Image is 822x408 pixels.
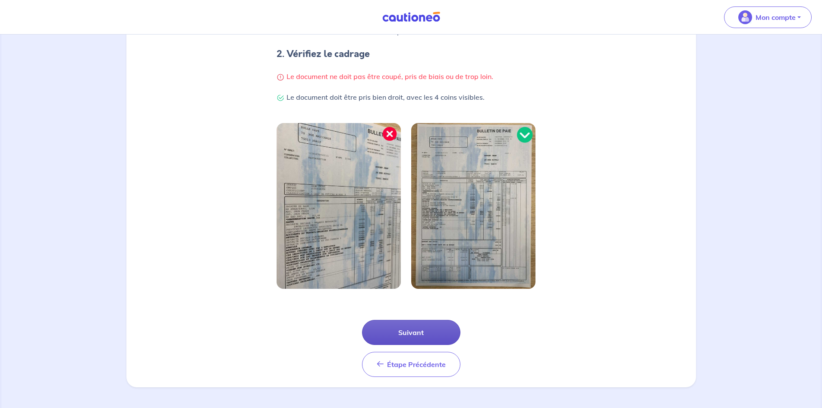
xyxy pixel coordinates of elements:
[756,12,796,22] p: Mon compte
[277,73,284,81] img: Warning
[277,71,546,82] p: Le document ne doit pas être coupé, pris de biais ou de trop loin.
[724,6,812,28] button: illu_account_valid_menu.svgMon compte
[738,10,752,24] img: illu_account_valid_menu.svg
[277,94,284,102] img: Check
[379,12,444,22] img: Cautioneo
[362,320,460,345] button: Suivant
[387,360,446,369] span: Étape Précédente
[411,123,535,289] img: Image bien cadrée 2
[362,352,460,377] button: Étape Précédente
[277,92,546,102] p: Le document doit être pris bien droit, avec les 4 coins visibles.
[277,123,401,289] img: Image bien cadrée 1
[277,47,546,61] h4: 2. Vérifiez le cadrage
